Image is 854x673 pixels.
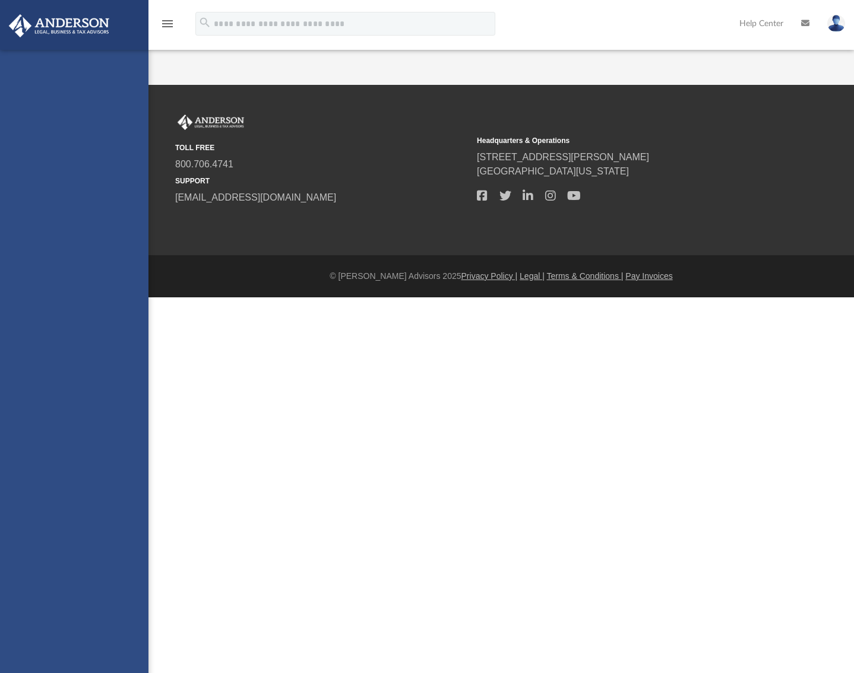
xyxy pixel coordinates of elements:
small: Headquarters & Operations [477,135,770,146]
a: [EMAIL_ADDRESS][DOMAIN_NAME] [175,192,336,202]
a: 800.706.4741 [175,159,233,169]
small: SUPPORT [175,176,469,186]
a: Pay Invoices [625,271,672,281]
a: menu [160,23,175,31]
a: [GEOGRAPHIC_DATA][US_STATE] [477,166,629,176]
a: Privacy Policy | [461,271,518,281]
img: User Pic [827,15,845,32]
i: menu [160,17,175,31]
i: search [198,16,211,29]
img: Anderson Advisors Platinum Portal [175,115,246,130]
div: © [PERSON_NAME] Advisors 2025 [148,270,854,282]
a: Terms & Conditions | [547,271,624,281]
a: [STREET_ADDRESS][PERSON_NAME] [477,152,649,162]
a: Legal | [520,271,545,281]
img: Anderson Advisors Platinum Portal [5,14,113,37]
small: TOLL FREE [175,142,469,153]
